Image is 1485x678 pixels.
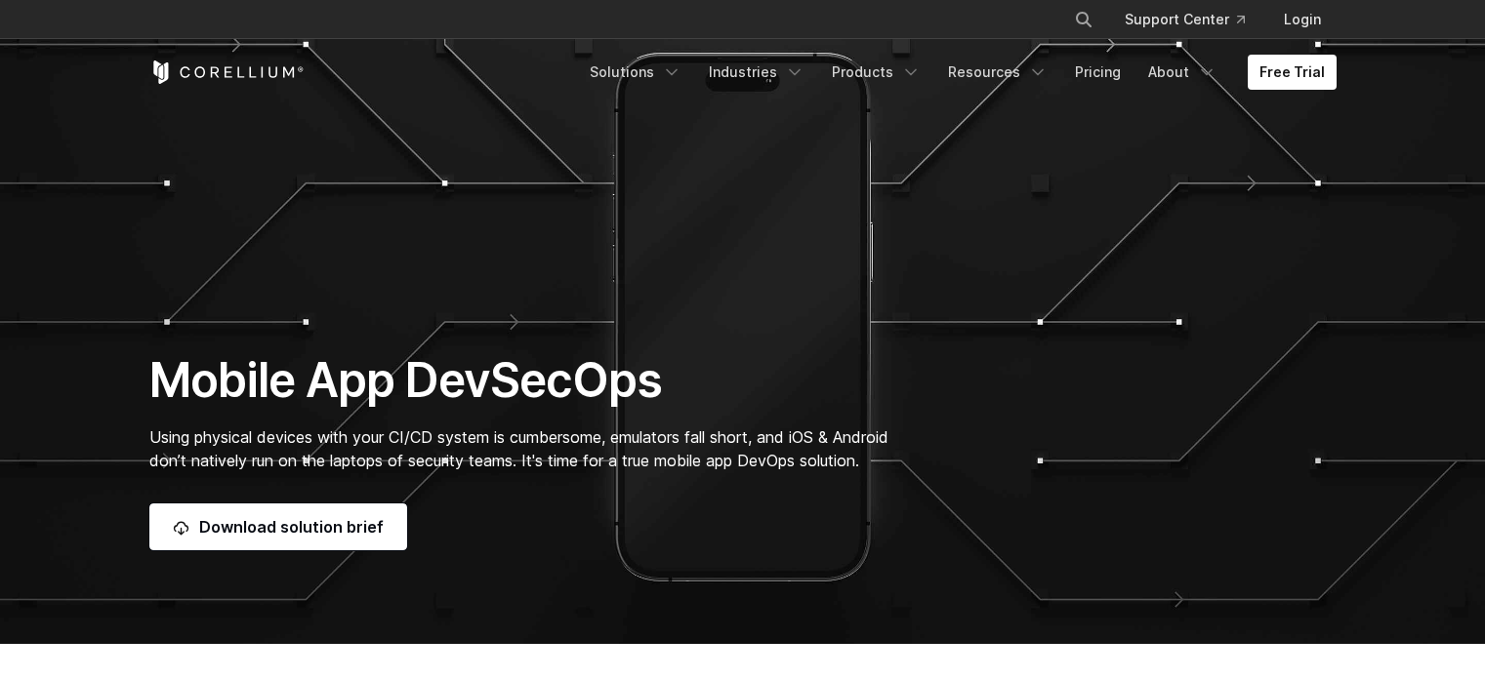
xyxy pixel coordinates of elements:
[149,60,305,84] a: Corellium Home
[1136,55,1228,90] a: About
[1268,2,1337,37] a: Login
[149,427,888,470] span: Using physical devices with your CI/CD system is cumbersome, emulators fall short, and iOS & Andr...
[1248,55,1337,90] a: Free Trial
[697,55,816,90] a: Industries
[936,55,1059,90] a: Resources
[820,55,932,90] a: Products
[1066,2,1101,37] button: Search
[578,55,1337,90] div: Navigation Menu
[1051,2,1337,37] div: Navigation Menu
[1109,2,1260,37] a: Support Center
[1063,55,1133,90] a: Pricing
[578,55,693,90] a: Solutions
[149,351,928,410] h1: Mobile App DevSecOps
[149,503,407,550] a: Download solution brief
